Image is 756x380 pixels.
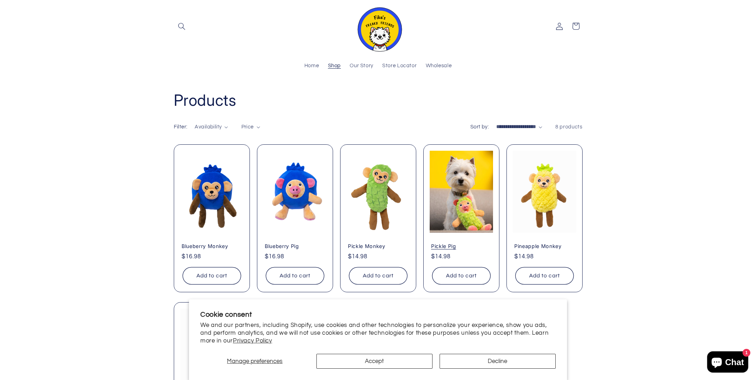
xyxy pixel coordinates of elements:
summary: Availability (0 selected) [195,123,228,131]
span: Price [241,124,254,129]
a: Privacy Policy [233,338,272,344]
span: Home [304,63,319,69]
button: Accept [316,354,433,369]
span: Our Story [350,63,373,69]
a: Blueberry Pig [265,243,325,249]
button: Add to cart [349,267,407,284]
a: Store Locator [378,58,421,74]
span: Manage preferences [227,358,282,364]
button: Add to cart [183,267,241,284]
button: Add to cart [432,267,491,284]
a: Our Story [345,58,378,74]
summary: Price [241,123,260,131]
p: We and our partners, including Shopify, use cookies and other technologies to personalize your ex... [200,322,556,345]
a: Wholesale [421,58,456,74]
button: Add to cart [515,267,574,284]
h1: Products [174,90,583,110]
label: Sort by: [470,124,489,129]
a: Home [300,58,323,74]
h2: Cookie consent [200,311,556,318]
span: Availability [195,124,222,129]
a: Blueberry Monkey [182,243,242,249]
span: Store Locator [382,63,417,69]
summary: Search [174,18,190,34]
a: Shop [323,58,345,74]
button: Decline [440,354,556,369]
button: Manage preferences [200,354,309,369]
a: Pineapple Monkey [514,243,575,249]
span: 8 products [555,124,582,129]
a: Pickle Pig [431,243,492,249]
button: Add to cart [266,267,324,284]
h2: Filter: [174,123,188,131]
inbox-online-store-chat: Shopify online store chat [705,351,750,374]
img: Fika's Freaky Friends [353,1,403,52]
a: Pickle Monkey [348,243,408,249]
span: Shop [328,63,341,69]
span: Wholesale [426,63,452,69]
